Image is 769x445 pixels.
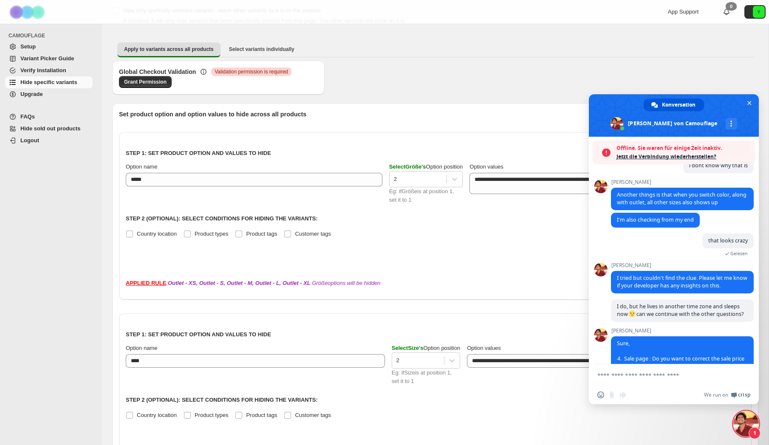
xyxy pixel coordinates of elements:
[5,123,93,135] a: Hide sold out products
[753,6,765,18] span: Avatar with initials Y
[126,163,157,170] span: Option name
[704,391,750,398] a: We run onCrisp
[295,231,331,237] span: Customer tags
[689,162,748,169] span: i dont know why that is
[708,237,748,244] span: that looks crazy
[5,76,93,88] a: Hide specific variants
[126,214,745,223] p: Step 2 (Optional): Select conditions for hiding the variants:
[668,8,698,15] span: App Support
[126,279,745,287] div: : Größe options will be hidden
[124,46,214,53] span: Apply to variants across all products
[392,345,424,351] span: Select Size 's
[126,280,166,286] strong: APPLIED RULE
[126,345,157,351] span: Option name
[392,345,460,351] span: Option position
[644,99,704,111] div: Konversation
[119,110,752,118] p: Set product option and option values to hide across all products
[195,231,229,237] span: Product types
[749,427,761,439] span: 1
[730,251,748,256] span: Gelesen
[246,231,277,237] span: Product tags
[168,280,311,286] b: Outlet - XS, Outlet - S, Outlet - M, Outlet - L, Outlet - XL
[229,46,294,53] span: Select variants individually
[745,99,754,107] span: Chat schließen
[611,179,754,185] span: [PERSON_NAME]
[20,137,39,144] span: Logout
[119,76,172,88] a: Grant Permission
[617,191,746,206] span: Another things is that when you switch color, along with outlet, all other sizes also shows up
[617,355,747,386] span: Sale page : Do you want to correct the sale price on the page that should exclude the outlet vari...
[757,9,761,14] text: Y
[20,67,66,73] span: Verify Installation
[726,118,737,130] div: Mehr Kanäle
[295,412,331,418] span: Customer tags
[119,68,196,76] h3: Global Checkout Validation
[617,216,694,223] span: I'm also checking from my end
[744,5,766,19] button: Avatar with initials Y
[733,411,759,437] div: Chat schließen
[126,396,745,404] p: Step 2 (Optional): Select conditions for hiding the variants:
[469,163,503,170] span: Option values
[5,53,93,65] a: Variant Picker Guide
[5,65,93,76] a: Verify Installation
[597,391,604,398] span: Einen Emoji einfügen
[126,149,745,158] p: Step 1: Set product option and values to hide
[738,391,750,398] span: Crisp
[5,88,93,100] a: Upgrade
[617,303,744,318] span: I do, but he lives in another time zone and sleeps now can we continue with the other questions?
[617,340,748,385] span: Sure,
[617,274,747,289] span: I tried but couldn't find the clue. Please let me know if your developer has any insights on this.
[704,391,728,398] span: We run on
[611,262,754,268] span: [PERSON_NAME]
[20,125,81,132] span: Hide sold out products
[726,2,737,11] div: 0
[20,113,35,120] span: FAQs
[7,0,49,24] img: Camouflage
[137,412,177,418] span: Country location
[662,99,695,111] span: Konversation
[126,330,745,339] p: Step 1: Set product option and values to hide
[392,369,460,386] div: Eg: if Size is at position 1, set it to 1
[616,144,751,152] span: Offline. Sie waren für einige Zeit inaktiv.
[117,42,221,57] button: Apply to variants across all products
[5,111,93,123] a: FAQs
[8,32,96,39] span: CAMOUFLAGE
[389,187,463,204] div: Eg: if Größe is at position 1, set it to 1
[215,68,288,75] span: Validation permission is required
[467,345,501,351] span: Option values
[124,79,167,85] span: Grant Permission
[5,41,93,53] a: Setup
[389,163,426,170] span: Select Größe 's
[222,42,301,56] button: Select variants individually
[597,372,732,379] textarea: Verfassen Sie Ihre Nachricht…
[20,43,36,50] span: Setup
[611,328,754,334] span: [PERSON_NAME]
[5,135,93,146] a: Logout
[20,79,77,85] span: Hide specific variants
[616,152,751,161] span: Jetzt die Verbindung wiederherstellen?
[20,55,74,62] span: Variant Picker Guide
[195,412,229,418] span: Product types
[246,412,277,418] span: Product tags
[389,163,463,170] span: Option position
[20,91,43,97] span: Upgrade
[137,231,177,237] span: Country location
[722,8,731,16] a: 0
